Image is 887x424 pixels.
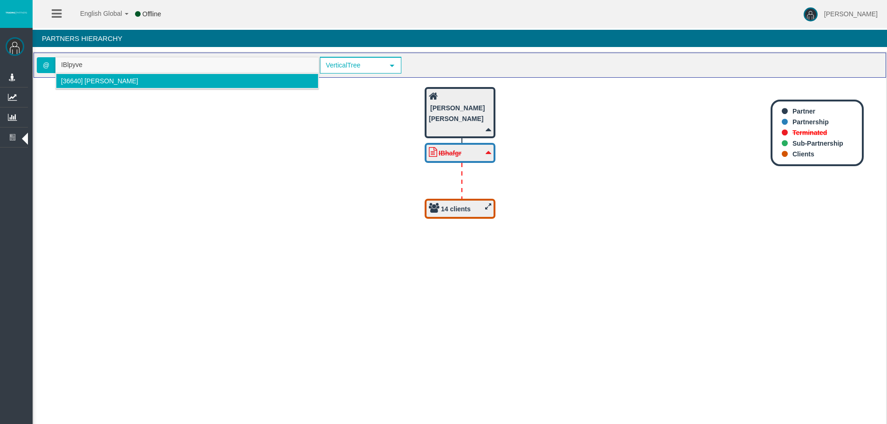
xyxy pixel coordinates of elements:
span: [36640] [PERSON_NAME] [61,77,138,85]
b: [PERSON_NAME] [PERSON_NAME] [429,104,485,122]
b: IBhafgr [439,149,461,157]
img: logo.svg [5,11,28,14]
b: Terminated [792,129,827,136]
h4: Partners Hierarchy [33,30,887,47]
span: select [388,62,396,69]
b: Partner [792,108,815,115]
span: VerticalTree [321,58,384,73]
span: English Global [68,10,122,17]
b: 14 clients [441,205,471,213]
b: Sub-Partnership [792,140,843,147]
input: Search partner... [56,58,318,72]
img: user-image [804,7,818,21]
span: Offline [142,10,161,18]
b: Partnership [792,118,829,126]
span: @ [37,57,55,73]
span: [PERSON_NAME] [824,10,878,18]
b: Clients [792,150,814,158]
